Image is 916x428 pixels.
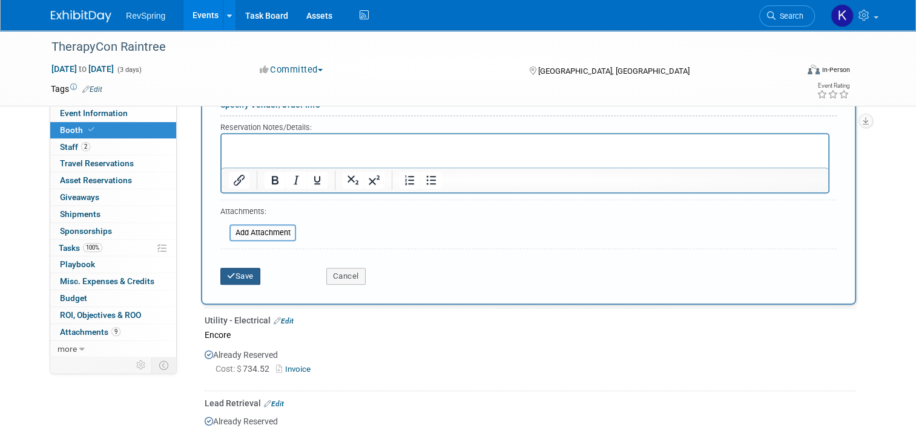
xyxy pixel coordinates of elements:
button: Save [220,268,260,285]
a: Specify Vendor/Order Info [220,100,320,109]
a: Budget [50,290,176,306]
button: Bullet list [421,172,441,189]
div: Event Rating [817,83,849,89]
span: Search [776,11,803,21]
a: Giveaways [50,189,176,206]
a: more [50,341,176,357]
div: Event Format [732,63,850,81]
a: Misc. Expenses & Credits [50,273,176,290]
a: Travel Reservations [50,155,176,172]
span: Playbook [60,259,95,269]
button: Superscript [364,172,384,189]
span: more [58,344,77,354]
span: [GEOGRAPHIC_DATA], [GEOGRAPHIC_DATA] [538,66,690,76]
span: [DATE] [DATE] [51,63,114,74]
img: Format-Inperson.png [808,65,820,74]
span: Sponsorships [60,226,112,236]
span: Giveaways [60,192,99,202]
a: Search [759,5,815,27]
div: Already Reserved [205,343,856,386]
a: Playbook [50,256,176,273]
a: Event Information [50,105,176,122]
iframe: Rich Text Area [222,134,828,167]
a: Asset Reservations [50,172,176,189]
a: Invoice [276,365,315,374]
span: Budget [60,293,87,303]
span: Misc. Expenses & Credits [60,276,154,286]
span: Asset Reservations [60,175,132,185]
a: Attachments9 [50,324,176,340]
td: Personalize Event Tab Strip [131,357,152,373]
button: Cancel [326,268,366,285]
button: Insert/edit link [229,172,249,189]
div: In-Person [822,65,850,74]
span: to [77,64,88,74]
a: Booth [50,122,176,138]
div: Encore [205,326,856,343]
span: (3 days) [116,66,142,74]
span: 9 [111,327,120,336]
span: Event Information [60,108,128,118]
span: Attachments [60,327,120,337]
a: Edit [274,317,294,325]
span: ROI, Objectives & ROO [60,310,141,320]
div: Attachments: [220,206,296,220]
a: Staff2 [50,139,176,155]
a: Shipments [50,206,176,222]
button: Subscript [343,172,363,189]
a: Edit [82,85,102,94]
div: Lead Retrieval [205,397,856,409]
span: Staff [60,142,90,152]
button: Committed [255,63,328,76]
div: Reservation Notes/Details: [220,121,829,133]
div: Utility - Electrical [205,314,856,326]
button: Bold [265,172,285,189]
span: 734.52 [216,364,274,374]
span: Booth [60,125,97,135]
a: Edit [264,400,284,408]
a: Sponsorships [50,223,176,239]
span: 100% [83,243,102,252]
td: Tags [51,83,102,95]
span: Shipments [60,209,100,219]
span: Tasks [59,243,102,253]
span: Cost: $ [216,364,243,374]
button: Italic [286,172,306,189]
button: Numbered list [400,172,420,189]
span: RevSpring [126,11,165,21]
a: ROI, Objectives & ROO [50,307,176,323]
button: Underline [307,172,328,189]
td: Toggle Event Tabs [152,357,177,373]
img: Kelsey Culver [831,4,854,27]
a: Tasks100% [50,240,176,256]
div: TherapyCon Raintree [47,36,782,58]
span: 2 [81,142,90,151]
i: Booth reservation complete [88,126,94,133]
span: Travel Reservations [60,158,134,168]
img: ExhibitDay [51,10,111,22]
